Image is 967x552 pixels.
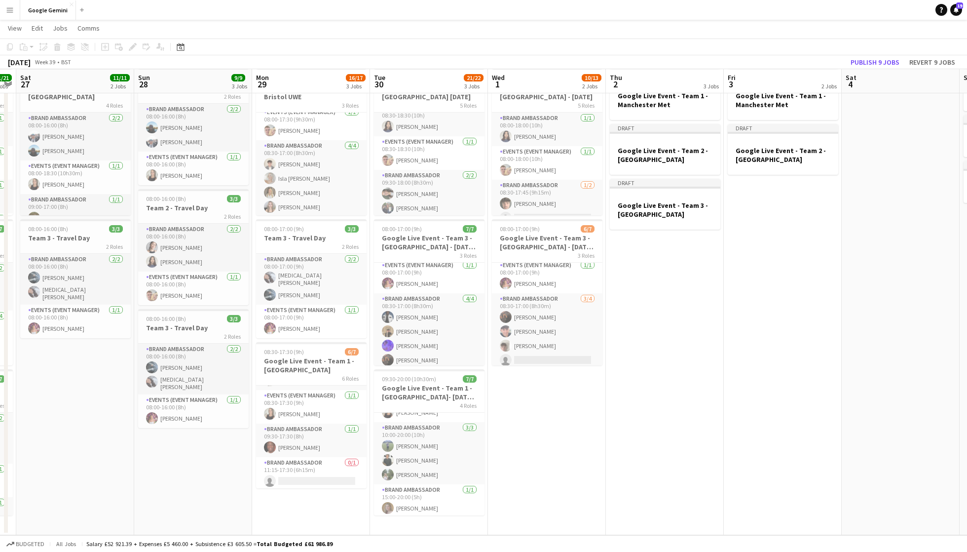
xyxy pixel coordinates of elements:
[256,107,367,140] app-card-role: Events (Event Manager)1/108:00-17:30 (9h30m)[PERSON_NAME]
[581,225,595,233] span: 6/7
[492,146,602,180] app-card-role: Events (Event Manager)1/108:00-18:00 (10h)[PERSON_NAME]
[728,69,838,120] app-job-card: DraftGoogle Live Event - Team 1 - Manchester Met
[256,69,367,215] app-job-card: 08:00-17:30 (9h30m)7/7Google Live Event - Team 2 - Bristol UWE3 Roles08:00-17:30 (9h30m)[PERSON_N...
[227,315,241,322] span: 3/3
[460,402,477,409] span: 4 Roles
[106,102,123,109] span: 4 Roles
[19,79,31,90] span: 27
[231,74,245,81] span: 9/9
[610,179,720,187] div: Draft
[256,356,367,374] h3: Google Live Event - Team 1 - [GEOGRAPHIC_DATA]
[374,73,385,82] span: Tue
[844,79,856,90] span: 4
[5,539,46,550] button: Budgeted
[256,390,367,424] app-card-role: Events (Event Manager)1/108:30-17:30 (9h)[PERSON_NAME]
[345,225,359,233] span: 3/3
[32,24,43,33] span: Edit
[20,194,131,228] app-card-role: Brand Ambassador1/109:00-17:00 (8h)[PERSON_NAME]
[256,140,367,217] app-card-role: Brand Ambassador4/408:30-17:00 (8h30m)[PERSON_NAME]Isla [PERSON_NAME][PERSON_NAME][PERSON_NAME]
[77,24,100,33] span: Comms
[138,152,249,185] app-card-role: Events (Event Manager)1/108:00-16:00 (8h)[PERSON_NAME]
[374,170,484,218] app-card-role: Brand Ambassador2/209:30-18:00 (8h30m)[PERSON_NAME][PERSON_NAME]
[728,124,838,175] app-job-card: DraftGoogle Live Event - Team 2 - [GEOGRAPHIC_DATA]
[256,219,367,338] div: 08:00-17:00 (9h)3/3Team 3 - Travel Day2 RolesBrand Ambassador2/208:00-17:00 (9h)[MEDICAL_DATA][PE...
[492,260,602,293] app-card-role: Events (Event Manager)1/108:00-17:00 (9h)[PERSON_NAME]
[821,82,837,90] div: 2 Jobs
[138,104,249,152] app-card-role: Brand Ambassador2/208:00-16:00 (8h)[PERSON_NAME][PERSON_NAME]
[138,189,249,305] app-job-card: 08:00-16:00 (8h)3/3Team 2 - Travel Day2 RolesBrand Ambassador2/208:00-16:00 (8h)[PERSON_NAME][PER...
[728,146,838,164] h3: Google Live Event - Team 2 - [GEOGRAPHIC_DATA]
[20,234,131,242] h3: Team 3 - Travel Day
[224,93,241,100] span: 2 Roles
[20,160,131,194] app-card-role: Events (Event Manager)1/108:00-18:30 (10h30m)[PERSON_NAME]
[610,124,720,132] div: Draft
[728,69,838,77] div: Draft
[374,219,484,365] app-job-card: 08:00-17:00 (9h)7/7Google Live Event - Team 3 - [GEOGRAPHIC_DATA] - [DATE] 1st3 Roles08:00-17:00 ...
[374,369,484,515] app-job-card: 09:30-20:00 (10h30m)7/7Google Live Event - Team 1 - [GEOGRAPHIC_DATA]- [DATE] 1st4 Roles[PERSON_N...
[610,69,720,120] app-job-card: DraftGoogle Live Event - Team 1 - Manchester Met
[372,79,385,90] span: 30
[16,541,44,548] span: Budgeted
[28,22,47,35] a: Edit
[704,82,719,90] div: 3 Jobs
[610,69,720,77] div: Draft
[20,113,131,160] app-card-role: Brand Ambassador2/208:00-16:00 (8h)[PERSON_NAME][PERSON_NAME]
[8,57,31,67] div: [DATE]
[54,540,78,548] span: All jobs
[138,323,249,332] h3: Team 3 - Travel Day
[224,333,241,340] span: 2 Roles
[8,24,22,33] span: View
[256,424,367,457] app-card-role: Brand Ambassador1/109:30-17:30 (8h)[PERSON_NAME]
[264,348,304,355] span: 08:30-17:30 (9h)
[256,234,367,242] h3: Team 3 - Travel Day
[20,219,131,338] app-job-card: 08:00-16:00 (8h)3/3Team 3 - Travel Day2 RolesBrand Ambassador2/208:00-16:00 (8h)[PERSON_NAME][MED...
[492,219,602,365] app-job-card: 08:00-17:00 (9h)6/7Google Live Event - Team 3 - [GEOGRAPHIC_DATA] - [DATE] 30th3 Roles08:00-17:00...
[74,22,104,35] a: Comms
[20,0,76,20] button: Google Gemini
[610,91,720,109] h3: Google Live Event - Team 1 - Manchester Met
[106,243,123,250] span: 2 Roles
[346,82,365,90] div: 3 Jobs
[728,73,736,82] span: Fri
[492,69,602,215] app-job-card: 08:00-18:00 (10h)4/6Google Live Event - Team 2 - [GEOGRAPHIC_DATA] - [DATE]5 RolesBrand Ambassado...
[610,146,720,164] h3: Google Live Event - Team 2 - [GEOGRAPHIC_DATA]
[847,56,903,69] button: Publish 9 jobs
[846,73,856,82] span: Sat
[257,540,333,548] span: Total Budgeted £61 986.89
[382,225,422,233] span: 08:00-17:00 (9h)
[492,234,602,251] h3: Google Live Event - Team 3 - [GEOGRAPHIC_DATA] - [DATE] 30th
[137,79,150,90] span: 28
[256,254,367,305] app-card-role: Brand Ambassador2/208:00-17:00 (9h)[MEDICAL_DATA][PERSON_NAME][PERSON_NAME]
[956,2,963,9] span: 19
[610,201,720,219] h3: Google Live Event - Team 3 - [GEOGRAPHIC_DATA]
[138,73,150,82] span: Sun
[374,260,484,293] app-card-role: Events (Event Manager)1/108:00-17:00 (9h)[PERSON_NAME]
[374,422,484,484] app-card-role: Brand Ambassador3/310:00-20:00 (10h)[PERSON_NAME][PERSON_NAME][PERSON_NAME]
[138,394,249,428] app-card-role: Events (Event Manager)1/108:00-16:00 (8h)[PERSON_NAME]
[33,58,57,66] span: Week 39
[463,375,477,383] span: 7/7
[20,69,131,215] div: 08:00-18:30 (10h30m)8/8Google Live Event - Team 1 - [GEOGRAPHIC_DATA]4 RolesBrand Ambassador2/208...
[138,69,249,185] div: 08:00-16:00 (8h)3/3Team 1 - Travel Day2 RolesBrand Ambassador2/208:00-16:00 (8h)[PERSON_NAME][PER...
[463,225,477,233] span: 7/7
[146,315,186,322] span: 08:00-16:00 (8h)
[905,56,959,69] button: Revert 9 jobs
[111,82,129,90] div: 2 Jobs
[610,179,720,230] app-job-card: DraftGoogle Live Event - Team 3 - [GEOGRAPHIC_DATA]
[146,195,186,202] span: 08:00-16:00 (8h)
[138,309,249,428] app-job-card: 08:00-16:00 (8h)3/3Team 3 - Travel Day2 RolesBrand Ambassador2/208:00-16:00 (8h)[PERSON_NAME][MED...
[138,272,249,305] app-card-role: Events (Event Manager)1/108:00-16:00 (8h)[PERSON_NAME]
[460,102,477,109] span: 5 Roles
[224,213,241,220] span: 2 Roles
[374,384,484,401] h3: Google Live Event - Team 1 - [GEOGRAPHIC_DATA]- [DATE] 1st
[610,124,720,175] app-job-card: DraftGoogle Live Event - Team 2 - [GEOGRAPHIC_DATA]
[345,348,359,355] span: 6/7
[582,74,601,81] span: 10/13
[227,195,241,202] span: 3/3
